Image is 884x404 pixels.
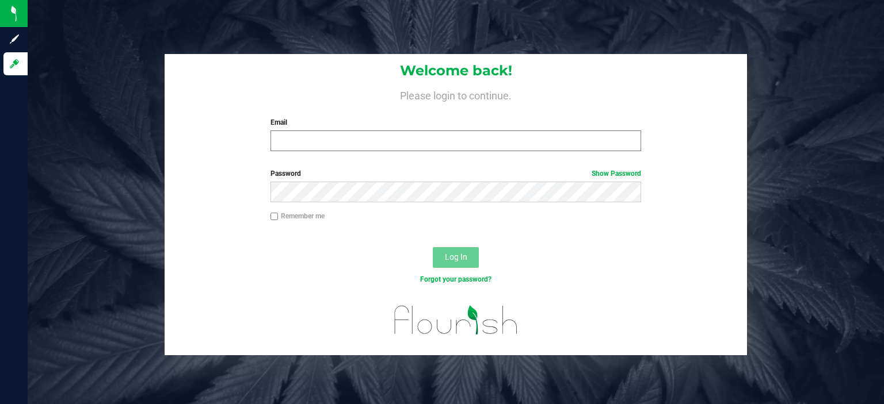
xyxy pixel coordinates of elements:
[420,275,491,283] a: Forgot your password?
[445,252,467,261] span: Log In
[165,63,747,78] h1: Welcome back!
[9,58,20,70] inline-svg: Log in
[270,170,301,178] span: Password
[433,247,479,268] button: Log In
[270,117,642,128] label: Email
[592,170,641,178] a: Show Password
[9,33,20,45] inline-svg: Sign up
[270,213,279,221] input: Remember me
[165,87,747,101] h4: Please login to continue.
[383,297,529,343] img: flourish_logo.svg
[270,211,325,221] label: Remember me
